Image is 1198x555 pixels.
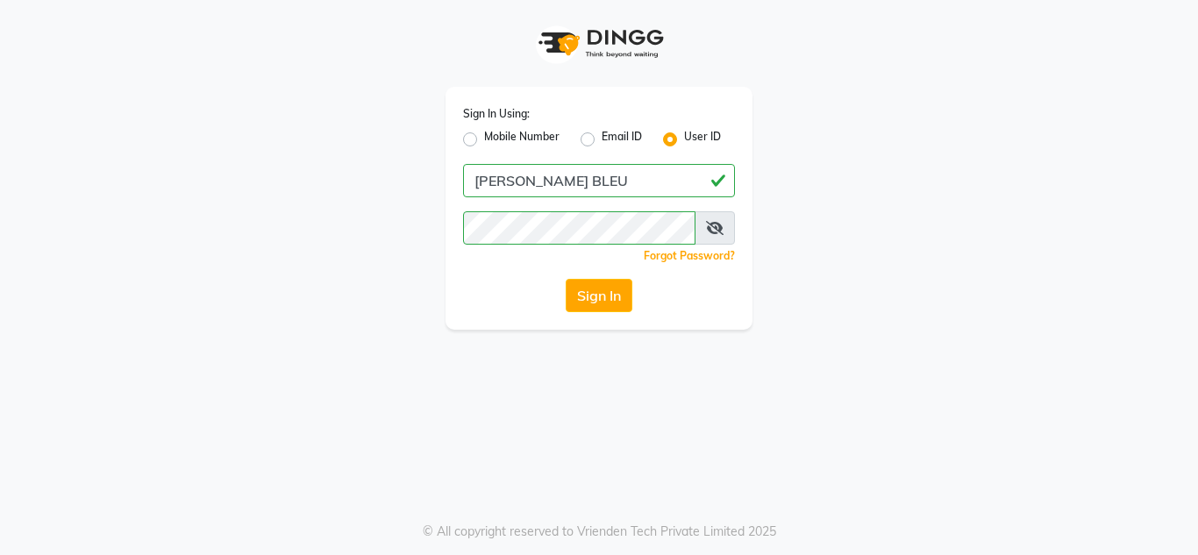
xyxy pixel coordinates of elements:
label: Sign In Using: [463,106,530,122]
button: Sign In [566,279,632,312]
input: Username [463,164,735,197]
img: logo1.svg [529,18,669,69]
a: Forgot Password? [644,249,735,262]
label: Mobile Number [484,129,560,150]
label: Email ID [602,129,642,150]
label: User ID [684,129,721,150]
input: Username [463,211,695,245]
